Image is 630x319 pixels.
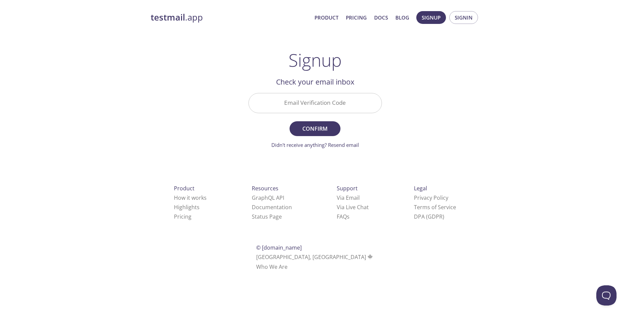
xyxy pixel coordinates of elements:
[174,185,194,192] span: Product
[347,213,350,220] span: s
[174,194,207,201] a: How it works
[252,194,284,201] a: GraphQL API
[346,13,367,22] a: Pricing
[256,263,288,270] a: Who We Are
[414,194,448,201] a: Privacy Policy
[290,121,340,136] button: Confirm
[314,13,338,22] a: Product
[151,12,309,23] a: testmail.app
[337,185,358,192] span: Support
[174,213,191,220] a: Pricing
[337,213,350,220] a: FAQ
[252,213,282,220] a: Status Page
[252,203,292,211] a: Documentation
[256,253,374,261] span: [GEOGRAPHIC_DATA], [GEOGRAPHIC_DATA]
[248,76,382,88] h2: Check your email inbox
[414,185,427,192] span: Legal
[289,50,342,70] h1: Signup
[256,244,302,251] span: © [DOMAIN_NAME]
[416,11,446,24] button: Signup
[422,13,441,22] span: Signup
[337,203,369,211] a: Via Live Chat
[271,141,359,148] a: Didn't receive anything? Resend email
[337,194,360,201] a: Via Email
[374,13,388,22] a: Docs
[395,13,409,22] a: Blog
[596,285,617,306] iframe: Help Scout Beacon - Open
[151,11,185,23] strong: testmail
[414,203,456,211] a: Terms of Service
[414,213,444,220] a: DPA (GDPR)
[174,203,200,211] a: Highlights
[297,124,333,133] span: Confirm
[455,13,473,22] span: Signin
[449,11,478,24] button: Signin
[252,185,278,192] span: Resources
